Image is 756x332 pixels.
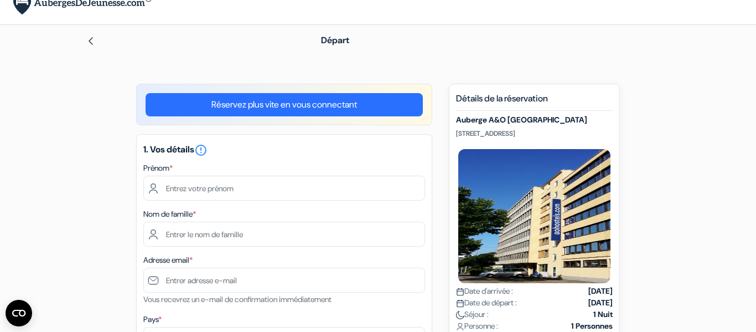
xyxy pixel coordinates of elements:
[143,208,196,220] label: Nom de famille
[143,222,425,247] input: Entrer le nom de famille
[86,37,95,45] img: left_arrow.svg
[456,129,613,138] p: [STREET_ADDRESS]
[143,294,332,304] small: Vous recevrez un e-mail de confirmation immédiatement
[143,176,425,201] input: Entrez votre prénom
[143,162,173,174] label: Prénom
[194,144,208,155] a: error_outline
[456,309,489,320] span: Séjour :
[593,309,613,320] strong: 1 Nuit
[321,34,349,46] span: Départ
[456,285,513,297] span: Date d'arrivée :
[456,93,613,111] h5: Détails de la réservation
[588,285,613,297] strong: [DATE]
[6,300,32,326] button: Ouvrir le widget CMP
[146,93,423,116] a: Réservez plus vite en vous connectant
[194,144,208,157] i: error_outline
[456,297,517,309] span: Date de départ :
[143,144,425,157] h5: 1. Vos détails
[456,299,464,308] img: calendar.svg
[456,288,464,296] img: calendar.svg
[456,320,498,332] span: Personne :
[143,314,162,325] label: Pays
[456,311,464,319] img: moon.svg
[143,254,193,266] label: Adresse email
[456,323,464,331] img: user_icon.svg
[588,297,613,309] strong: [DATE]
[143,268,425,293] input: Entrer adresse e-mail
[456,115,613,125] h5: Auberge A&O [GEOGRAPHIC_DATA]
[571,320,613,332] strong: 1 Personnes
